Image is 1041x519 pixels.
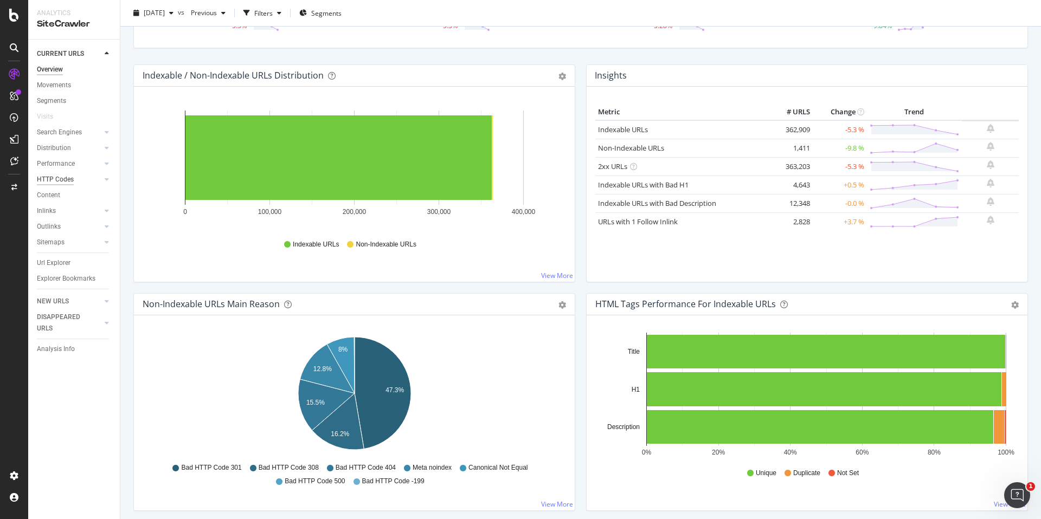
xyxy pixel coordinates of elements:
[987,124,994,133] div: bell-plus
[356,240,416,249] span: Non-Indexable URLs
[143,104,566,230] svg: A chart.
[37,205,56,217] div: Inlinks
[259,463,319,472] span: Bad HTTP Code 308
[756,469,776,478] span: Unique
[37,127,82,138] div: Search Engines
[37,174,101,185] a: HTTP Codes
[987,179,994,187] div: bell-plus
[293,240,339,249] span: Indexable URLs
[37,221,101,232] a: Outlinks
[37,190,60,201] div: Content
[598,143,664,153] a: Non-Indexable URLs
[413,463,452,472] span: Meta noindex
[37,205,101,217] a: Inlinks
[558,301,566,309] div: gear
[769,194,813,212] td: 12,348
[541,499,573,509] a: View More
[769,139,813,157] td: 1,411
[143,333,566,458] svg: A chart.
[769,176,813,194] td: 4,643
[642,449,652,456] text: 0%
[37,9,111,18] div: Analytics
[37,127,101,138] a: Search Engines
[987,142,994,151] div: bell-plus
[37,257,70,269] div: Url Explorer
[37,312,92,334] div: DISAPPEARED URLS
[143,70,324,81] div: Indexable / Non-Indexable URLs Distribution
[813,120,867,139] td: -5.3 %
[187,8,217,17] span: Previous
[343,208,367,216] text: 200,000
[769,104,813,120] th: # URLS
[558,73,566,80] div: gear
[595,299,776,309] div: HTML Tags Performance for Indexable URLs
[285,477,345,486] span: Bad HTTP Code 500
[239,4,286,22] button: Filters
[427,208,451,216] text: 300,000
[813,139,867,157] td: -9.8 %
[856,449,869,456] text: 60%
[187,4,230,22] button: Previous
[632,386,640,393] text: H1
[37,95,112,107] a: Segments
[129,4,178,22] button: [DATE]
[769,212,813,231] td: 2,828
[37,237,101,248] a: Sitemaps
[385,386,404,394] text: 47.3%
[928,449,941,456] text: 80%
[181,463,241,472] span: Bad HTTP Code 301
[37,48,84,60] div: CURRENT URLS
[37,111,64,122] a: Visits
[295,4,346,22] button: Segments
[598,180,689,190] a: Indexable URLs with Bad H1
[468,463,528,472] span: Canonical Not Equal
[37,273,95,284] div: Explorer Bookmarks
[793,469,820,478] span: Duplicate
[712,449,725,456] text: 20%
[607,423,640,431] text: Description
[598,125,648,134] a: Indexable URLs
[311,8,342,17] span: Segments
[784,449,797,456] text: 40%
[813,157,867,176] td: -5.3 %
[512,208,536,216] text: 400,000
[258,208,282,216] text: 100,000
[37,18,111,30] div: SiteCrawler
[37,190,112,201] a: Content
[37,296,69,307] div: NEW URLS
[37,273,112,284] a: Explorer Bookmarks
[144,8,165,17] span: 2025 Sep. 21st
[306,399,325,406] text: 15.5%
[338,346,348,353] text: 8%
[813,104,867,120] th: Change
[595,104,769,120] th: Metric
[987,216,994,224] div: bell-plus
[336,463,396,472] span: Bad HTTP Code 404
[362,477,425,486] span: Bad HTTP Code -199
[37,142,71,154] div: Distribution
[37,80,71,91] div: Movements
[628,348,640,355] text: Title
[769,157,813,176] td: 363,203
[595,333,1019,458] div: A chart.
[769,120,813,139] td: 362,909
[331,430,349,438] text: 16.2%
[595,68,627,83] h4: Insights
[37,221,61,232] div: Outlinks
[143,299,280,309] div: Non-Indexable URLs Main Reason
[37,343,75,355] div: Analysis Info
[1004,482,1030,508] iframe: Intercom live chat
[37,142,101,154] a: Distribution
[178,7,187,16] span: vs
[37,64,112,75] a: Overview
[1011,301,1019,309] div: gear
[37,257,112,269] a: Url Explorer
[37,343,112,355] a: Analysis Info
[598,217,678,226] a: URLs with 1 Follow Inlink
[598,161,627,171] a: 2xx URLs
[998,449,1014,456] text: 100%
[313,365,332,373] text: 12.8%
[37,64,63,75] div: Overview
[183,208,187,216] text: 0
